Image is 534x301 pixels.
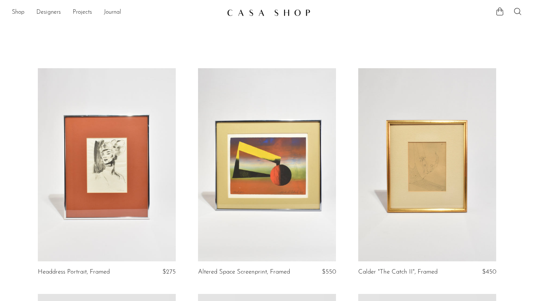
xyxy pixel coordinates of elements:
[38,269,110,275] a: Headdress Portrait, Framed
[198,269,290,275] a: Altered Space Screenprint, Framed
[322,269,336,275] span: $550
[73,8,92,17] a: Projects
[12,6,221,19] ul: NEW HEADER MENU
[104,8,121,17] a: Journal
[358,269,438,275] a: Calder "The Catch II", Framed
[12,6,221,19] nav: Desktop navigation
[36,8,61,17] a: Designers
[162,269,176,275] span: $275
[482,269,496,275] span: $450
[12,8,24,17] a: Shop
